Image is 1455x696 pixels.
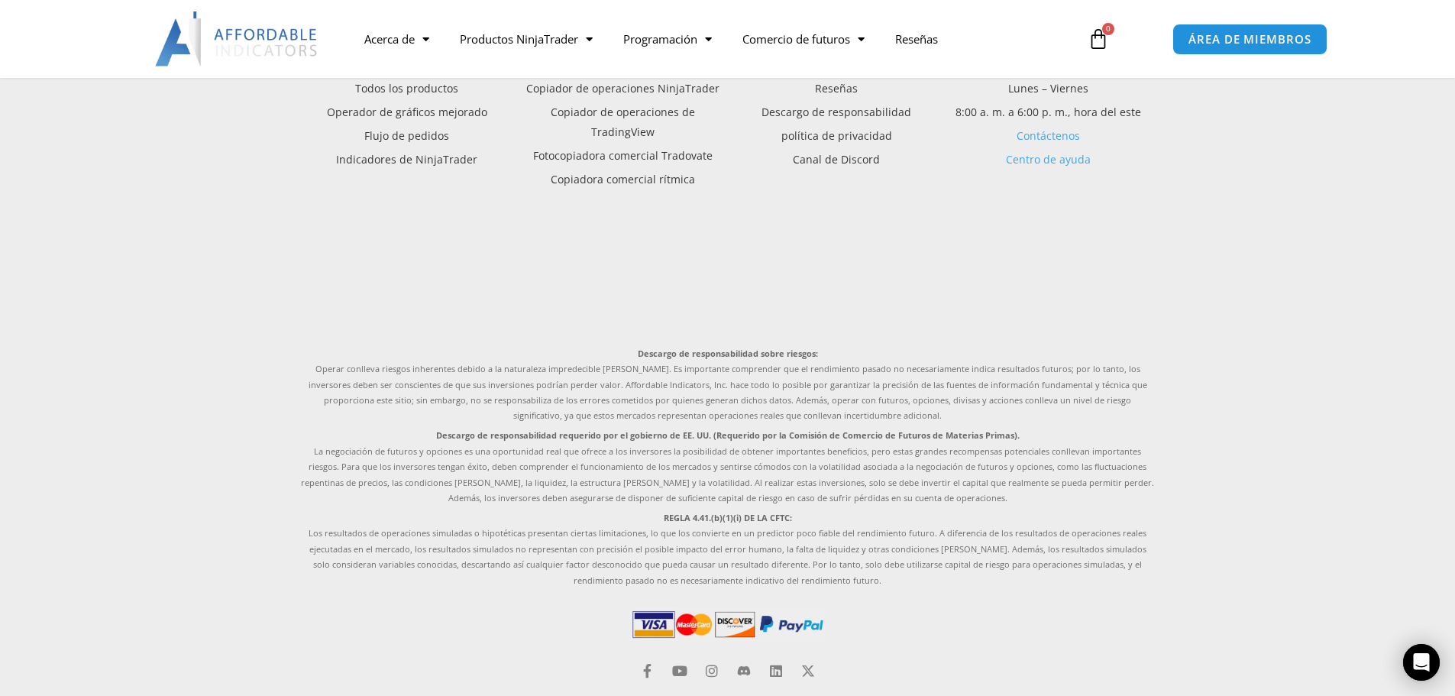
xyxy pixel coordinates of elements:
font: Descargo de responsabilidad requerido por el gobierno de EE. UU. (Requerido por la Comisión de Co... [436,429,1020,441]
font: Operador de gráficos mejorado [327,105,487,119]
font: Operar conlleva riesgos inherentes debido a la naturaleza impredecible [PERSON_NAME]. Es importan... [309,363,1147,421]
font: Copiador de operaciones NinjaTrader [526,81,719,95]
font: La negociación de futuros y opciones es una oportunidad real que ofrece a los inversores la posib... [301,445,1154,503]
font: Programación [623,31,697,47]
font: Flujo de pedidos [364,128,449,143]
font: Reseñas [815,81,858,95]
font: Productos NinjaTrader [460,31,578,47]
a: Reseñas [728,79,942,99]
nav: Menú [349,21,1070,57]
a: Indicadores de NinjaTrader [300,150,514,170]
a: Flujo de pedidos [300,126,514,146]
div: Abrir Intercom Messenger [1403,644,1440,681]
a: política de privacidad [728,126,942,146]
font: 0 [1106,23,1111,34]
font: Lunes – Viernes [1008,81,1088,95]
font: REGLA 4.41.(b)(1)(i) DE LA CFTC: [664,512,792,523]
a: Copiadora comercial rítmica [514,170,728,189]
font: Fotocopiadora comercial Tradovate [533,148,713,163]
font: ÁREA DE MIEMBROS [1188,31,1311,47]
font: Comercio de futuros [742,31,850,47]
font: Descargo de responsabilidad sobre riesgos: [638,348,818,359]
a: Reseñas [880,21,953,57]
font: Descargo de responsabilidad [761,105,911,119]
a: Operador de gráficos mejorado [300,102,514,122]
a: 0 [1065,17,1132,61]
a: Todos los productos [300,79,514,99]
font: política de privacidad [781,128,892,143]
font: Copiador de operaciones de TradingView [551,105,695,139]
a: ÁREA DE MIEMBROS [1172,24,1327,55]
font: Acerca de [364,31,415,47]
font: 8:00 a. m. a 6:00 p. m., hora del este [955,105,1141,119]
a: Copiador de operaciones de TradingView [514,102,728,142]
a: Descargo de responsabilidad [728,102,942,122]
a: Canal de Discord [728,150,942,170]
a: Productos NinjaTrader [445,21,608,57]
font: Todos los productos [355,81,458,95]
a: Programación [608,21,727,57]
font: Copiadora comercial rítmica [551,172,695,186]
img: LogoAI | Indicadores asequibles – NinjaTrader [155,11,319,66]
img: PaymentIcons | Indicadores asequibles – NinjaTrader [629,607,826,641]
font: Los resultados de operaciones simuladas o hipotéticas presentan ciertas limitaciones, lo que los ... [309,527,1146,585]
a: Centro de ayuda [1006,152,1091,167]
a: Comercio de futuros [727,21,880,57]
a: Contáctenos [1017,128,1080,143]
a: Fotocopiadora comercial Tradovate [514,146,728,166]
font: Indicadores de NinjaTrader [336,152,477,167]
font: Canal de Discord [793,152,880,167]
font: Reseñas [895,31,938,47]
iframe: Reseñas de clientes proporcionadas por Trustpilot [300,224,1156,331]
a: Acerca de [349,21,445,57]
a: Copiador de operaciones NinjaTrader [514,79,728,99]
